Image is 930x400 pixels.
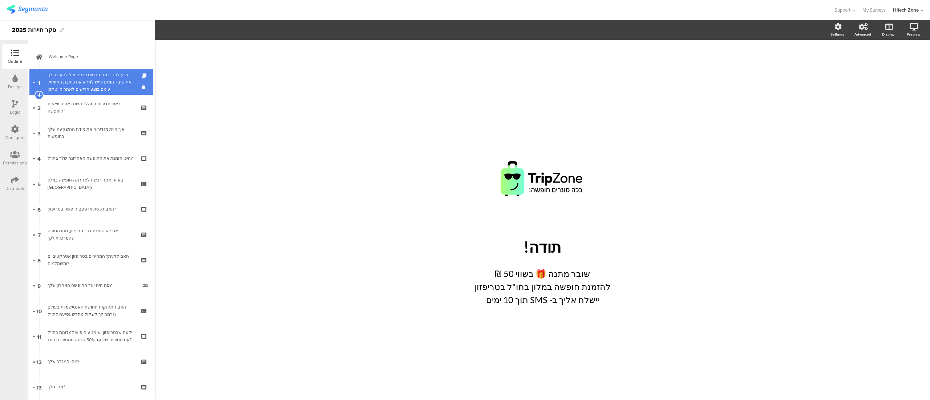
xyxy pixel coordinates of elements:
[37,205,41,213] span: 6
[37,129,41,137] span: 3
[37,332,41,340] span: 11
[48,227,134,242] div: אם לא הזמנת דרך טריפזון, מהי הסיבה המרכזית לכך?
[48,303,134,318] div: האם התחזקות תחושת האנטישמיות בעולם גרמה לך לשקול מחדש נסיעה לחו"ל?
[854,32,871,37] div: Advanced
[36,383,42,391] span: 13
[38,230,41,238] span: 7
[29,196,153,222] a: 6 האם רכשת אי פעם חופשה בטריפזון?
[36,307,42,315] span: 10
[29,171,153,196] a: 5 באיזה אתר רכשת לאחרונה חופשה במלון [GEOGRAPHIC_DATA]?
[29,120,153,146] a: 3 איך היית מגדיר.ה את מידת ההשקעה שלך בחופשות
[48,176,134,191] div: באיזה אתר רכשת לאחרונה חופשה במלון בישראל?
[830,32,844,37] div: Settings
[433,280,651,293] p: להזמנת חופשה במלון בחו"ל בטריפזון
[48,253,134,267] div: האם לדעתך המחירים בטריפזון אטרקטיביים ומשתלמים?
[433,293,651,306] p: יישלח אליך ב- SMS תוך 10 ימים
[882,32,894,37] div: Display
[5,134,25,141] div: Configure
[48,329,134,343] div: ידעת שבטריפזון יש מנוע חיפוש למלונות בחו"ל עם מחירים של עד 50% הנחה ממחירי בוקינג?
[49,53,142,60] span: Welcome Page
[48,282,137,289] div: מה היה יעד החופשה האחרון שלך?
[37,256,41,264] span: 8
[5,185,25,192] div: Distribute
[48,100,134,115] div: באיזו תדירות במהלך השנה את.ה יוצא.ת לחופשה?
[29,374,153,400] a: 13 מהו גילך?
[433,267,651,280] p: שובר מתנה 🎁 בשווי 50 ₪
[408,238,677,256] p: תודה!
[12,24,56,36] div: סקר תיירות 2025
[48,205,134,213] div: האם רכשת אי פעם חופשה בטריפזון?
[48,383,134,391] div: מהו גילך?
[48,126,134,140] div: איך היית מגדיר.ה את מידת ההשקעה שלך בחופשות
[29,44,153,69] a: Welcome Page
[3,160,27,166] div: Permissions
[893,7,919,13] div: Hitech Zone
[29,247,153,273] a: 8 האם לדעתך המחירים בטריפזון אטרקטיביים ומשתלמים?
[8,83,22,90] div: Design
[29,95,153,120] a: 2 באיזו תדירות במהלך השנה את.ה יוצא.ת לחופשה?
[48,358,134,365] div: מהו המגדר שלך?
[29,298,153,323] a: 10 האם התחזקות תחושת האנטישמיות בעולם גרמה לך לשקול מחדש נסיעה לחו"ל?
[29,222,153,247] a: 7 אם לא הזמנת דרך טריפזון, מהי הסיבה המרכזית לכך?
[48,71,134,93] div: רגע לפני, כמה פרטים כדי שנוכל להעניק לך את שובר המתנה*יש למלא את כתובת האימייל עימם בוצע הרישום ל...
[834,7,850,13] span: Support
[29,69,153,95] a: 1 רגע לפני, כמה פרטים כדי שנוכל להעניק לך את שובר המתנה*יש למלא את כתובת האימייל עימם בוצע הרישום...
[38,78,40,86] span: 1
[29,273,153,298] a: 9 מה היה יעד החופשה האחרון שלך?
[37,281,41,289] span: 9
[37,154,41,162] span: 4
[29,323,153,349] a: 11 ידעת שבטריפזון יש מנוע חיפוש למלונות בחו"ל עם מחירים של עד 50% הנחה ממחירי בוקינג?
[29,146,153,171] a: 4 היכן הזמנת את החופשה האחרונה שלך בחו"ל?
[37,180,41,188] span: 5
[29,349,153,374] a: 12 מהו המגדר שלך?
[8,58,22,65] div: Outline
[48,155,134,162] div: היכן הזמנת את החופשה האחרונה שלך בחו"ל?
[907,32,921,37] div: Preview
[7,5,48,14] img: segmanta logo
[142,83,148,90] i: Delete
[10,109,20,115] div: Logic
[36,358,42,366] span: 12
[37,103,41,111] span: 2
[142,74,148,78] i: Duplicate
